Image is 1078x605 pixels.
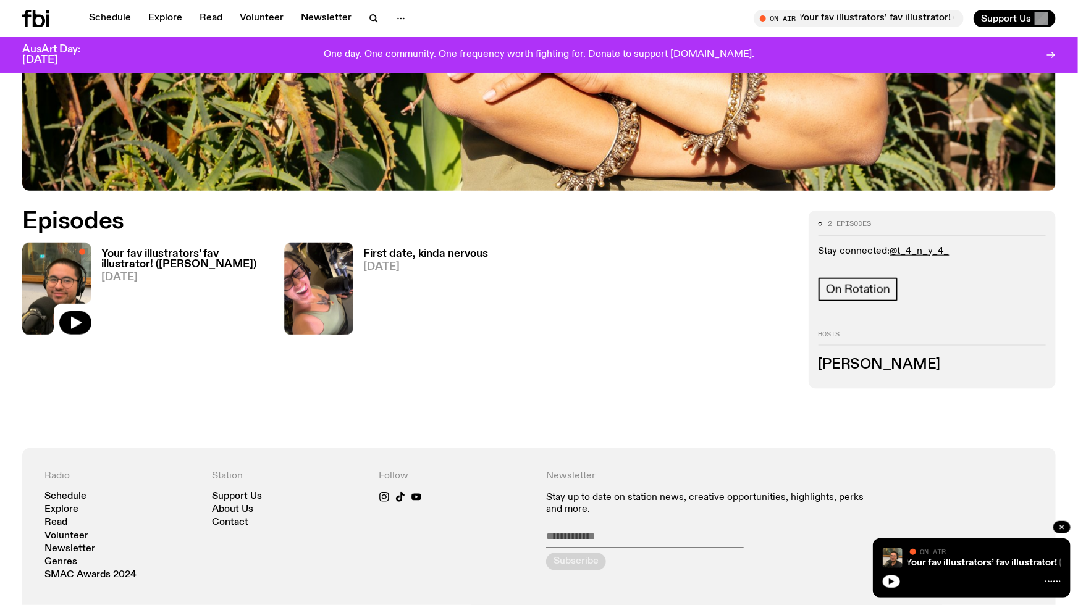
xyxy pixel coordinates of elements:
span: Support Us [981,13,1031,24]
a: Support Us [212,492,262,501]
a: Schedule [82,10,138,27]
a: @t_4_n_y_4_ [890,246,950,256]
a: Read [44,518,67,527]
h4: Newsletter [546,470,866,482]
span: [DATE] [363,262,488,272]
a: SMAC Awards 2024 [44,570,137,580]
a: Explore [44,505,78,514]
h3: Your fav illustrators’ fav illustrator! ([PERSON_NAME]) [101,249,269,270]
a: About Us [212,505,253,514]
button: Support Us [974,10,1056,27]
h2: Hosts [819,331,1046,346]
a: Newsletter [44,544,95,554]
h3: First date, kinda nervous [363,249,488,259]
a: Newsletter [293,10,359,27]
button: On AirYour fav illustrators’ fav illustrator! ([PERSON_NAME]) [754,10,964,27]
h4: Station [212,470,364,482]
a: Volunteer [232,10,291,27]
a: Contact [212,518,248,527]
h2: Episodes [22,211,706,233]
h4: Radio [44,470,197,482]
button: Subscribe [546,553,606,570]
span: [DATE] [101,272,269,283]
h4: Follow [379,470,532,482]
p: Stay connected: [819,246,1046,257]
a: Read [192,10,230,27]
a: Your fav illustrators’ fav illustrator! ([PERSON_NAME])[DATE] [91,249,269,335]
span: On Air [920,548,946,556]
a: Volunteer [44,532,88,541]
span: On Rotation [826,283,890,296]
p: One day. One community. One frequency worth fighting for. Donate to support [DOMAIN_NAME]. [324,49,754,60]
a: Explore [141,10,190,27]
h3: [PERSON_NAME] [819,358,1046,372]
p: Stay up to date on station news, creative opportunities, highlights, perks and more. [546,492,866,515]
a: Genres [44,557,77,567]
span: 2 episodes [828,220,872,227]
a: First date, kinda nervous[DATE] [353,249,488,335]
a: On Rotation [819,278,898,301]
a: Schedule [44,492,86,501]
h3: AusArt Day: [DATE] [22,44,101,65]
